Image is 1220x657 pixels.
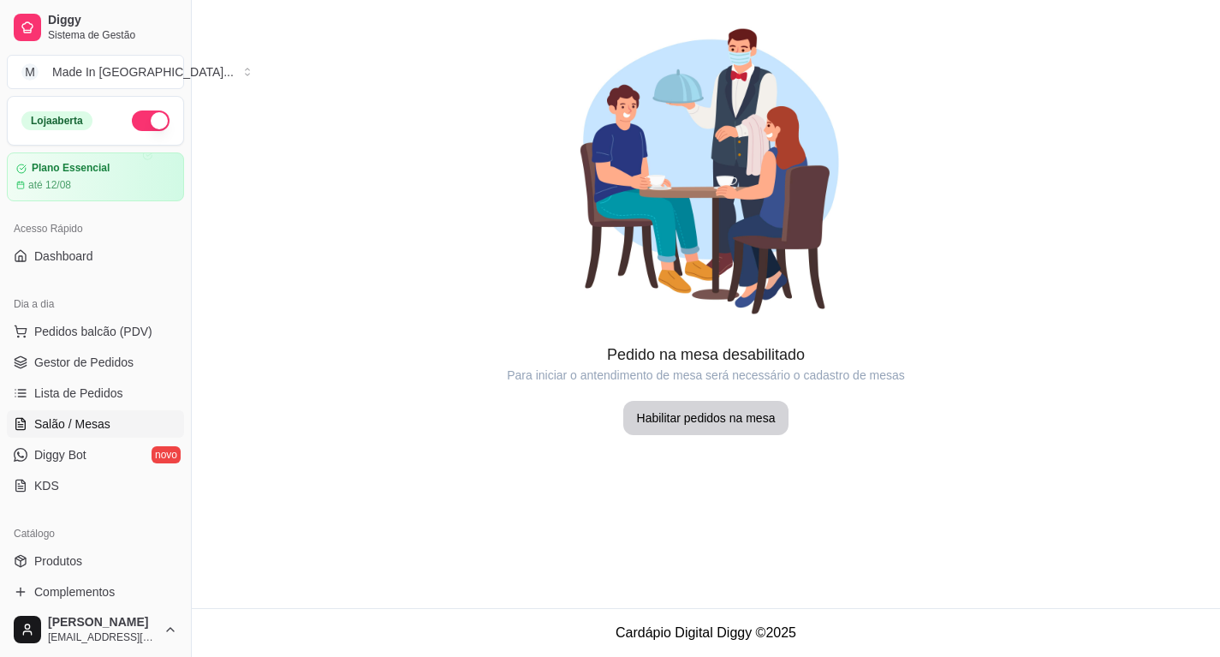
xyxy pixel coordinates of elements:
[34,477,59,494] span: KDS
[7,349,184,376] a: Gestor de Pedidos
[7,578,184,606] a: Complementos
[192,343,1220,367] article: Pedido na mesa desabilitado
[21,111,92,130] div: Loja aberta
[7,520,184,547] div: Catálogo
[48,615,157,630] span: [PERSON_NAME]
[192,608,1220,657] footer: Cardápio Digital Diggy © 2025
[48,28,177,42] span: Sistema de Gestão
[32,162,110,175] article: Plano Essencial
[34,385,123,402] span: Lista de Pedidos
[7,379,184,407] a: Lista de Pedidos
[7,609,184,650] button: [PERSON_NAME][EMAIL_ADDRESS][DOMAIN_NAME]
[7,441,184,469] a: Diggy Botnovo
[34,552,82,570] span: Produtos
[7,152,184,201] a: Plano Essencialaté 12/08
[48,13,177,28] span: Diggy
[21,63,39,81] span: M
[34,583,115,600] span: Complementos
[192,367,1220,384] article: Para iniciar o antendimento de mesa será necessário o cadastro de mesas
[7,318,184,345] button: Pedidos balcão (PDV)
[34,446,86,463] span: Diggy Bot
[52,63,234,81] div: Made In [GEOGRAPHIC_DATA] ...
[132,110,170,131] button: Alterar Status
[7,242,184,270] a: Dashboard
[7,215,184,242] div: Acesso Rápido
[7,7,184,48] a: DiggySistema de Gestão
[7,472,184,499] a: KDS
[7,410,184,438] a: Salão / Mesas
[34,354,134,371] span: Gestor de Pedidos
[7,290,184,318] div: Dia a dia
[623,401,789,435] button: Habilitar pedidos na mesa
[28,178,71,192] article: até 12/08
[7,55,184,89] button: Select a team
[7,547,184,575] a: Produtos
[34,415,110,433] span: Salão / Mesas
[48,630,157,644] span: [EMAIL_ADDRESS][DOMAIN_NAME]
[34,323,152,340] span: Pedidos balcão (PDV)
[34,248,93,265] span: Dashboard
